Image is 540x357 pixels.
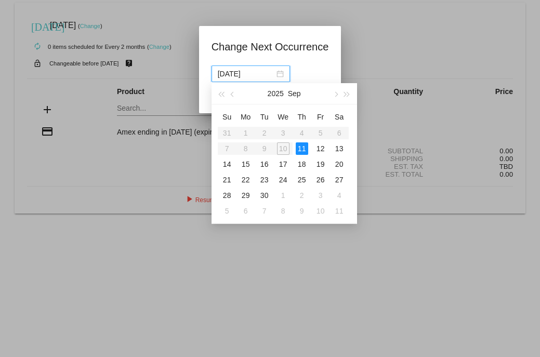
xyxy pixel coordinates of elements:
button: Sep [288,83,301,104]
td: 9/24/2025 [274,172,293,188]
button: 2025 [268,83,284,104]
td: 9/16/2025 [255,156,274,172]
div: 16 [258,158,271,170]
div: 8 [277,205,289,217]
div: 23 [258,174,271,186]
div: 3 [314,189,327,202]
button: Next month (PageDown) [330,83,341,104]
td: 10/5/2025 [218,203,236,219]
td: 10/1/2025 [274,188,293,203]
td: 10/8/2025 [274,203,293,219]
div: 29 [240,189,252,202]
div: 10 [314,205,327,217]
div: 20 [333,158,346,170]
td: 10/3/2025 [311,188,330,203]
div: 1 [277,189,289,202]
div: 11 [333,205,346,217]
div: 14 [221,158,233,170]
td: 9/30/2025 [255,188,274,203]
div: 17 [277,158,289,170]
div: 25 [296,174,308,186]
div: 5 [221,205,233,217]
div: 2 [296,189,308,202]
input: Select date [218,68,274,80]
button: Next year (Control + right) [341,83,352,104]
div: 19 [314,158,327,170]
div: 13 [333,142,346,155]
div: 15 [240,158,252,170]
td: 9/19/2025 [311,156,330,172]
div: 4 [333,189,346,202]
td: 10/2/2025 [293,188,311,203]
td: 9/20/2025 [330,156,349,172]
td: 10/11/2025 [330,203,349,219]
div: 30 [258,189,271,202]
div: 28 [221,189,233,202]
div: 11 [296,142,308,155]
th: Fri [311,109,330,125]
td: 9/14/2025 [218,156,236,172]
td: 9/13/2025 [330,141,349,156]
div: 7 [258,205,271,217]
td: 9/21/2025 [218,172,236,188]
button: Last year (Control + left) [216,83,227,104]
div: 22 [240,174,252,186]
td: 9/11/2025 [293,141,311,156]
td: 9/22/2025 [236,172,255,188]
td: 10/9/2025 [293,203,311,219]
td: 9/28/2025 [218,188,236,203]
td: 9/17/2025 [274,156,293,172]
td: 10/4/2025 [330,188,349,203]
div: 21 [221,174,233,186]
td: 9/27/2025 [330,172,349,188]
div: 27 [333,174,346,186]
th: Mon [236,109,255,125]
button: Previous month (PageUp) [227,83,239,104]
td: 9/12/2025 [311,141,330,156]
td: 9/23/2025 [255,172,274,188]
h1: Change Next Occurrence [212,38,329,55]
th: Sun [218,109,236,125]
div: 6 [240,205,252,217]
td: 9/29/2025 [236,188,255,203]
td: 10/7/2025 [255,203,274,219]
td: 9/15/2025 [236,156,255,172]
td: 9/25/2025 [293,172,311,188]
th: Thu [293,109,311,125]
div: 24 [277,174,289,186]
td: 10/10/2025 [311,203,330,219]
th: Tue [255,109,274,125]
th: Sat [330,109,349,125]
th: Wed [274,109,293,125]
div: 18 [296,158,308,170]
td: 10/6/2025 [236,203,255,219]
div: 12 [314,142,327,155]
div: 26 [314,174,327,186]
td: 9/18/2025 [293,156,311,172]
td: 9/26/2025 [311,172,330,188]
div: 9 [296,205,308,217]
